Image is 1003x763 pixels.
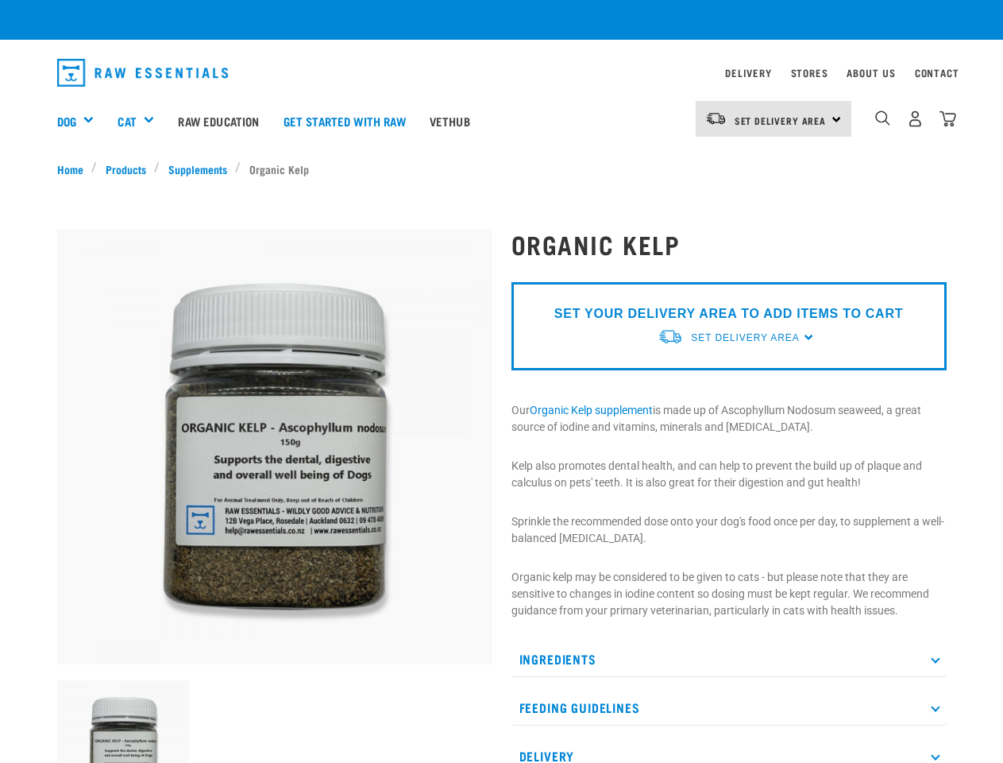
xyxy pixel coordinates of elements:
[511,569,947,619] p: Organic kelp may be considered to be given to cats - but please note that they are sensitive to c...
[511,230,947,258] h1: Organic Kelp
[875,110,890,126] img: home-icon-1@2x.png
[554,304,903,323] p: SET YOUR DELIVERY AREA TO ADD ITEMS TO CART
[511,690,947,726] p: Feeding Guidelines
[511,641,947,677] p: Ingredients
[907,110,924,127] img: user.png
[118,112,136,130] a: Cat
[418,89,482,153] a: Vethub
[691,332,799,343] span: Set Delivery Area
[57,161,947,177] nav: breadcrumbs
[530,404,653,416] a: Organic Kelp supplement
[97,161,154,177] a: Products
[57,112,76,130] a: Dog
[658,328,683,345] img: van-moving.png
[166,89,271,153] a: Raw Education
[705,111,727,126] img: van-moving.png
[725,70,771,76] a: Delivery
[791,70,828,76] a: Stores
[511,402,947,436] p: Our is made up of Ascophyllum Nodosum seaweed, a great source of iodine and vitamins, minerals an...
[57,229,492,664] img: 10870
[57,59,229,87] img: Raw Essentials Logo
[160,161,235,177] a: Supplements
[511,458,947,491] p: Kelp also promotes dental health, and can help to prevent the build up of plaque and calculus on ...
[511,513,947,547] p: Sprinkle the recommended dose onto your dog's food once per day, to supplement a well-balanced [M...
[847,70,895,76] a: About Us
[44,52,959,93] nav: dropdown navigation
[57,161,92,177] a: Home
[272,89,418,153] a: Get started with Raw
[735,118,827,123] span: Set Delivery Area
[939,110,956,127] img: home-icon@2x.png
[915,70,959,76] a: Contact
